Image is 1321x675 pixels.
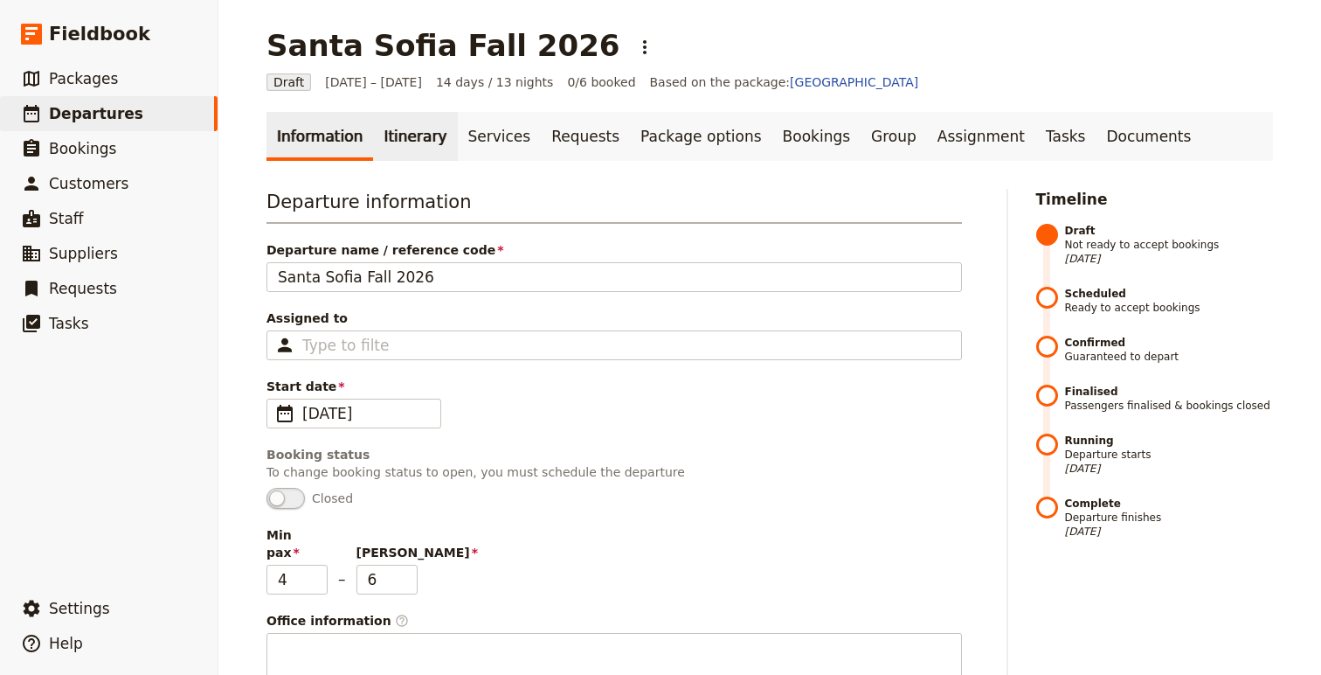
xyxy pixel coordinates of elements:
[395,614,409,628] span: ​
[266,463,962,481] p: To change booking status to open, you must schedule the departure
[49,140,116,157] span: Bookings
[772,112,861,161] a: Bookings
[49,280,117,297] span: Requests
[356,544,418,561] span: [PERSON_NAME]
[1065,224,1274,238] strong: Draft
[49,175,128,192] span: Customers
[1065,385,1274,399] strong: Finalised
[49,315,89,332] span: Tasks
[1065,385,1274,413] span: Passengers finalised & bookings closed
[49,245,118,262] span: Suppliers
[325,73,422,91] span: [DATE] – [DATE]
[338,568,346,595] span: –
[49,210,84,227] span: Staff
[266,310,962,327] span: Assigned to
[1065,434,1274,448] strong: Running
[1065,287,1274,315] span: Ready to accept bookings
[790,75,918,89] a: [GEOGRAPHIC_DATA]
[1065,287,1274,301] strong: Scheduled
[650,73,919,91] span: Based on the package:
[266,28,619,63] h1: Santa Sofia Fall 2026
[49,70,118,87] span: Packages
[266,378,962,395] span: Start date
[630,32,660,62] button: Actions
[266,526,328,561] span: Min pax
[49,635,83,652] span: Help
[458,112,542,161] a: Services
[49,105,143,122] span: Departures
[266,189,962,224] h3: Departure information
[373,112,457,161] a: Itinerary
[1065,462,1274,476] span: [DATE]
[356,565,418,595] input: [PERSON_NAME]
[1065,434,1274,476] span: Departure starts
[266,112,373,161] a: Information
[266,565,328,595] input: Min pax
[1065,252,1274,266] span: [DATE]
[1035,112,1096,161] a: Tasks
[266,446,962,463] div: Booking status
[49,600,110,617] span: Settings
[927,112,1035,161] a: Assignment
[541,112,630,161] a: Requests
[1036,189,1274,210] h2: Timeline
[1065,336,1274,350] strong: Confirmed
[1065,497,1274,539] span: Departure finishes
[1096,112,1201,161] a: Documents
[302,403,430,424] span: [DATE]
[436,73,554,91] span: 14 days / 13 nights
[49,21,150,47] span: Fieldbook
[302,335,390,356] input: Assigned to
[266,262,962,292] input: Departure name / reference code
[1065,525,1274,539] span: [DATE]
[312,490,353,507] span: Closed
[274,403,295,424] span: ​
[1065,224,1274,266] span: Not ready to accept bookings
[266,612,962,630] span: Office information
[266,241,962,259] span: Departure name / reference code
[1065,497,1274,511] strong: Complete
[861,112,927,161] a: Group
[567,73,635,91] span: 0/6 booked
[266,73,311,91] span: Draft
[1065,336,1274,364] span: Guaranteed to depart
[630,112,771,161] a: Package options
